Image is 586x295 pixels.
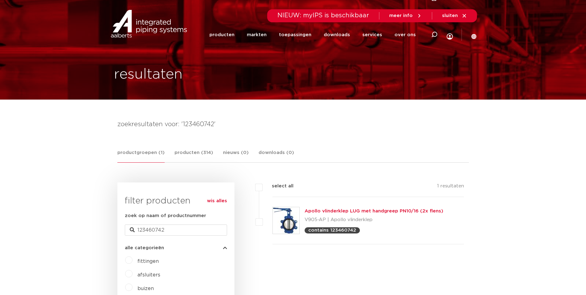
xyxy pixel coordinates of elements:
button: alle categorieën [125,246,227,250]
span: alle categorieën [125,246,164,250]
a: fittingen [137,259,159,264]
a: productgroepen (1) [117,149,165,163]
a: Apollo vlinderklep LUG met handgreep PN10/16 (2x flens) [305,209,443,213]
h3: filter producten [125,195,227,207]
a: nieuws (0) [223,149,249,162]
a: sluiten [442,13,467,19]
a: producten (314) [175,149,213,162]
a: producten [209,22,234,47]
a: downloads [324,22,350,47]
span: sluiten [442,13,458,18]
a: meer info [389,13,422,19]
label: select all [263,182,293,190]
img: Thumbnail for Apollo vlinderklep LUG met handgreep PN10/16 (2x flens) [273,207,299,234]
nav: Menu [209,22,416,47]
h1: resultaten [114,65,183,84]
a: downloads (0) [259,149,294,162]
a: markten [247,22,267,47]
a: over ons [394,22,416,47]
a: buizen [137,286,154,291]
label: zoek op naam of productnummer [125,212,206,220]
a: wis alles [207,197,227,205]
div: my IPS [447,20,453,49]
span: meer info [389,13,413,18]
p: 1 resultaten [437,182,464,192]
a: toepassingen [279,22,311,47]
h4: zoekresultaten voor: '123460742' [117,119,469,129]
a: afsluiters [137,272,160,277]
span: NIEUW: myIPS is beschikbaar [277,12,369,19]
input: zoeken [125,224,227,236]
a: services [362,22,382,47]
p: V905-AP | Apollo vlinderklep [305,215,443,225]
p: contains 123460742 [308,228,356,233]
